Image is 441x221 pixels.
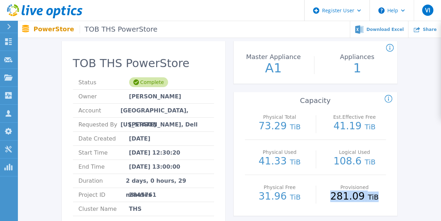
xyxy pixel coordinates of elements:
span: Account [79,104,121,117]
span: TiB [365,158,375,166]
p: Master Appliance [236,54,311,60]
p: Physical Free [250,185,309,190]
span: Owner [79,90,129,103]
p: A1 [234,62,313,74]
span: TiB [290,123,301,131]
span: Cluster Name [79,202,129,216]
div: Complete [129,77,168,87]
p: 108.6 [323,156,386,167]
p: 281.09 [323,191,386,202]
p: 41.33 [248,156,311,167]
span: Requested By [79,118,129,131]
span: [DATE] 13:00:00 [129,160,180,174]
span: Duration [79,174,126,188]
p: Est.Effective Free [325,115,384,119]
p: Logical Used [325,150,384,155]
span: Download Excel [366,27,403,32]
p: 41.19 [323,121,386,132]
span: VI [425,7,430,13]
span: Project ID [79,188,129,202]
p: PowerStore [34,25,158,33]
span: [DATE] [129,132,151,145]
p: 1 [318,62,396,74]
p: Physical Used [250,150,309,155]
span: Share [423,27,436,32]
span: TOB THS PowerStore [80,25,157,33]
span: [PERSON_NAME], Dell [129,118,198,131]
h2: TOB THS PowerStore [73,57,214,70]
span: 2845761 [129,188,156,202]
p: Appliances [320,54,395,60]
p: 31.96 [248,191,311,202]
span: TiB [290,193,301,201]
span: TiB [290,158,301,166]
span: [GEOGRAPHIC_DATA], [US_STATE] [120,104,208,117]
span: [DATE] 12:30:20 [129,146,180,160]
span: Start Time [79,146,129,160]
p: 73.29 [248,121,311,132]
span: 2 days, 0 hours, 29 minutes [126,174,208,188]
span: End Time [79,160,129,174]
span: Date Created [79,132,129,145]
span: [PERSON_NAME] [129,90,181,103]
span: THS [129,202,142,216]
p: Provisioned [325,185,384,190]
span: Status [79,76,129,89]
span: TiB [368,193,379,201]
p: Physical Total [250,115,309,119]
span: TiB [365,123,375,131]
